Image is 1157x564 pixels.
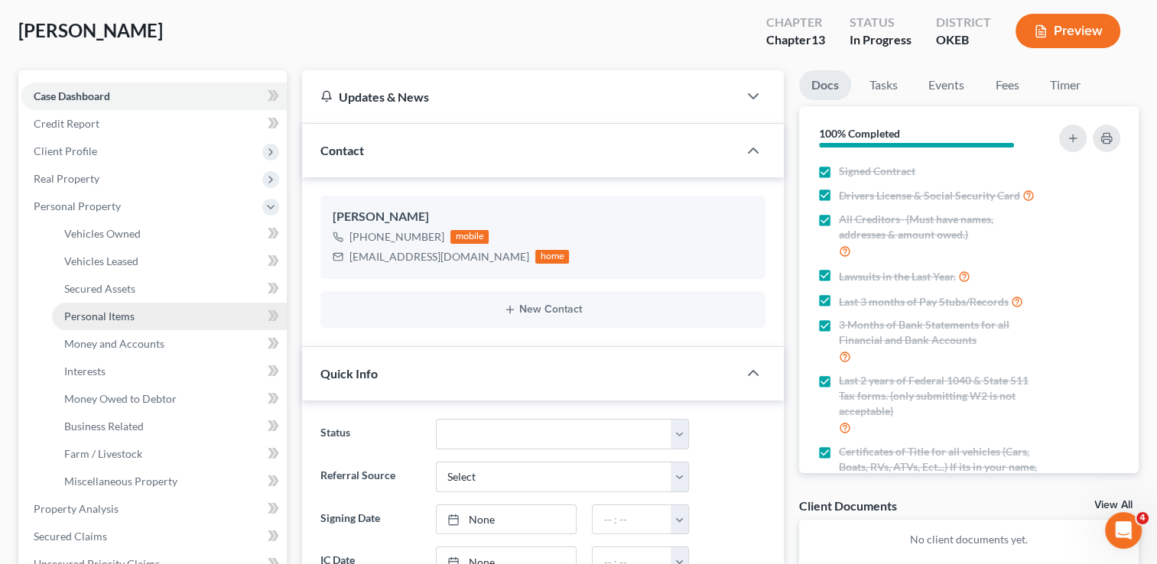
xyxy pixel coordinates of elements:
span: Secured Claims [34,530,107,543]
a: View All [1094,500,1133,511]
span: Personal Items [64,310,135,323]
span: Personal Property [34,199,121,212]
span: Case Dashboard [34,89,110,102]
a: Money and Accounts [52,330,287,358]
div: OKEB [936,31,991,49]
div: Chapter [766,31,825,49]
strong: 100% Completed [819,127,900,140]
span: 13 [811,32,825,47]
div: District [936,14,991,31]
a: Events [916,70,977,100]
a: Tasks [857,70,910,100]
span: Money Owed to Debtor [64,392,177,405]
span: 3 Months of Bank Statements for all Financial and Bank Accounts [839,317,1041,348]
span: Quick Info [320,366,378,381]
a: Secured Assets [52,275,287,303]
div: In Progress [850,31,912,49]
span: Credit Report [34,117,99,130]
span: Property Analysis [34,502,119,515]
a: Property Analysis [21,495,287,523]
a: Docs [799,70,851,100]
span: Business Related [64,420,144,433]
span: Certificates of Title for all vehicles (Cars, Boats, RVs, ATVs, Ect...) If its in your name, we n... [839,444,1041,490]
label: Signing Date [313,504,427,535]
a: Fees [983,70,1032,100]
a: Vehicles Owned [52,220,287,248]
button: New Contact [333,303,753,316]
a: Credit Report [21,110,287,138]
a: Money Owed to Debtor [52,385,287,413]
a: None [437,505,577,534]
span: Signed Contract [839,164,915,179]
span: All Creditors- (Must have names, addresses & amount owed.) [839,212,1041,242]
span: Miscellaneous Property [64,475,177,488]
div: Updates & News [320,89,720,105]
span: Contact [320,143,364,157]
div: [PHONE_NUMBER] [349,229,444,245]
div: Chapter [766,14,825,31]
a: Interests [52,358,287,385]
div: Client Documents [799,498,897,514]
p: No client documents yet. [811,532,1126,547]
button: Preview [1016,14,1120,48]
span: Vehicles Owned [64,227,141,240]
label: Referral Source [313,462,427,492]
span: [PERSON_NAME] [18,19,163,41]
a: Personal Items [52,303,287,330]
input: -- : -- [593,505,671,534]
div: [EMAIL_ADDRESS][DOMAIN_NAME] [349,249,529,264]
a: Miscellaneous Property [52,468,287,495]
div: mobile [450,230,489,244]
a: Secured Claims [21,523,287,550]
a: Business Related [52,413,287,440]
span: Real Property [34,172,99,185]
div: [PERSON_NAME] [333,208,753,226]
a: Vehicles Leased [52,248,287,275]
label: Status [313,419,427,449]
span: Money and Accounts [64,337,164,350]
span: Drivers License & Social Security Card [839,188,1020,203]
span: Secured Assets [64,282,135,295]
span: Client Profile [34,144,97,157]
a: Case Dashboard [21,83,287,110]
a: Timer [1038,70,1093,100]
span: Lawsuits in the Last Year. [839,269,956,284]
span: Last 2 years of Federal 1040 & State 511 Tax forms. (only submitting W2 is not acceptable) [839,373,1041,419]
div: home [535,250,569,264]
span: Farm / Livestock [64,447,142,460]
div: Status [850,14,912,31]
span: Last 3 months of Pay Stubs/Records [839,294,1009,310]
span: 4 [1136,512,1149,524]
span: Vehicles Leased [64,254,138,267]
iframe: Intercom live chat [1105,512,1142,549]
span: Interests [64,365,106,378]
a: Farm / Livestock [52,440,287,468]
